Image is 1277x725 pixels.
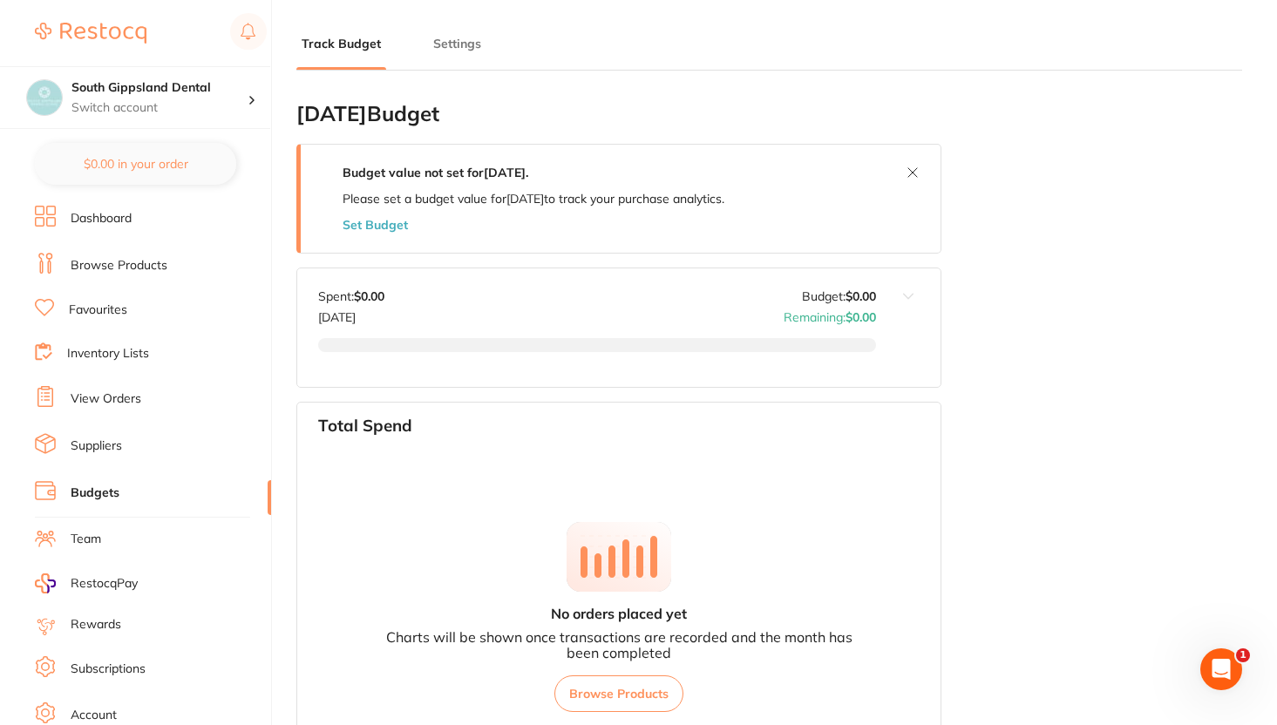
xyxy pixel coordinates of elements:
[71,575,138,593] span: RestocqPay
[296,36,386,52] button: Track Budget
[35,573,138,593] a: RestocqPay
[802,289,876,303] p: Budget:
[343,218,408,232] button: Set Budget
[71,390,141,408] a: View Orders
[343,192,724,206] p: Please set a budget value for [DATE] to track your purchase analytics.
[846,309,876,325] strong: $0.00
[846,288,876,304] strong: $0.00
[554,675,683,712] button: Browse Products
[71,616,121,634] a: Rewards
[67,345,149,362] a: Inventory Lists
[27,80,62,115] img: South Gippsland Dental
[354,288,384,304] strong: $0.00
[343,165,528,180] strong: Budget value not set for [DATE] .
[1200,648,1242,690] iframe: Intercom live chat
[71,437,122,455] a: Suppliers
[71,79,248,97] h4: South Gippsland Dental
[35,573,56,593] img: RestocqPay
[71,99,248,117] p: Switch account
[35,143,236,185] button: $0.00 in your order
[428,36,486,52] button: Settings
[35,13,146,53] a: Restocq Logo
[1236,648,1250,662] span: 1
[318,303,384,324] p: [DATE]
[296,102,941,126] h2: [DATE] Budget
[69,302,127,319] a: Favourites
[35,23,146,44] img: Restocq Logo
[71,661,146,678] a: Subscriptions
[71,531,101,548] a: Team
[382,629,856,661] p: Charts will be shown once transactions are recorded and the month has been completed
[71,210,132,227] a: Dashboard
[551,606,687,621] h4: No orders placed yet
[318,417,412,436] h3: Total Spend
[71,257,167,274] a: Browse Products
[71,707,117,724] a: Account
[318,289,384,303] p: Spent:
[784,303,876,324] p: Remaining:
[71,484,119,502] a: Budgets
